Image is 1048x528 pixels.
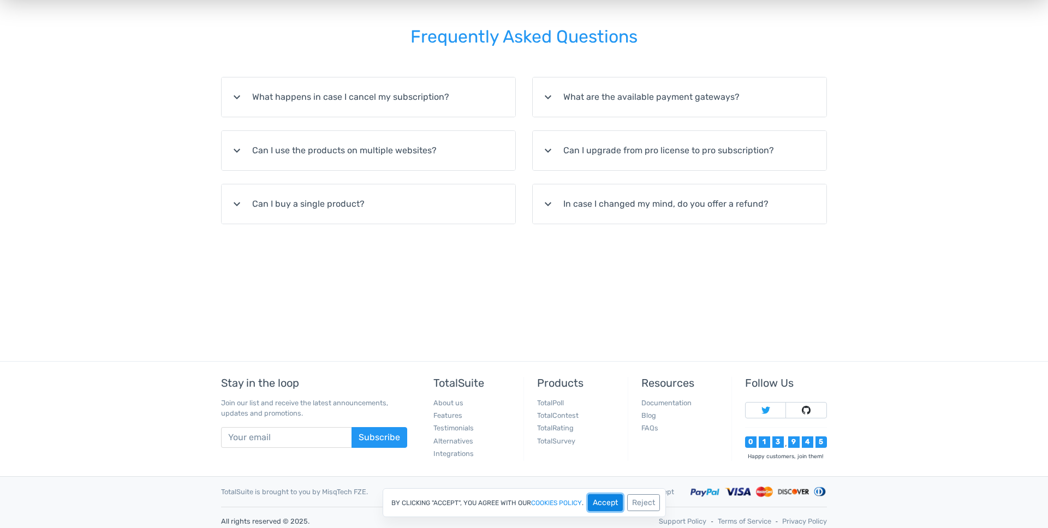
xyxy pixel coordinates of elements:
[718,516,771,526] a: Terms of Service
[641,399,692,407] a: Documentation
[641,424,658,432] a: FAQs
[221,516,516,526] p: All rights reserved © 2025.
[541,144,555,157] i: expand_more
[782,516,827,526] a: Privacy Policy
[745,377,827,389] h5: Follow Us
[537,399,564,407] a: TotalPoll
[433,449,474,458] a: Integrations
[627,494,660,511] button: Reject
[537,377,619,389] h5: Products
[230,197,243,211] i: expand_more
[533,184,826,224] summary: expand_moreIn case I changed my mind, do you offer a refund?
[541,197,555,211] i: expand_more
[221,427,352,448] input: Your email
[711,516,713,526] span: ‐
[815,436,827,448] div: 5
[784,441,788,448] div: ,
[433,424,474,432] a: Testimonials
[745,436,757,448] div: 0
[541,91,555,104] i: expand_more
[690,485,827,498] img: Accepted payment methods
[221,377,407,389] h5: Stay in the loop
[213,487,633,497] div: TotalSuite is brought to you by MisqTech FZE.
[383,488,666,517] div: By clicking "Accept", you agree with our .
[352,427,407,448] button: Subscribe
[788,436,800,448] div: 9
[659,516,706,526] a: Support Policy
[745,452,827,460] div: Happy customers, join them!
[802,436,813,448] div: 4
[772,436,784,448] div: 3
[759,436,770,448] div: 1
[533,77,826,117] summary: expand_moreWhat are the available payment gateways?
[761,406,770,415] img: Follow TotalSuite on Twitter
[537,424,574,432] a: TotalRating
[633,487,682,497] div: We accept
[222,77,515,117] summary: expand_moreWhat happens in case I cancel my subscription?
[802,406,811,415] img: Follow TotalSuite on Github
[222,184,515,224] summary: expand_moreCan I buy a single product?
[433,411,462,419] a: Features
[531,500,582,506] a: cookies policy
[433,437,473,445] a: Alternatives
[433,377,515,389] h5: TotalSuite
[221,398,407,418] p: Join our list and receive the latest announcements, updates and promotions.
[537,437,575,445] a: TotalSurvey
[221,12,827,62] h2: Frequently Asked Questions
[588,494,623,511] button: Accept
[533,131,826,170] summary: expand_moreCan I upgrade from pro license to pro subscription?
[433,399,463,407] a: About us
[641,411,656,419] a: Blog
[222,131,515,170] summary: expand_moreCan I use the products on multiple websites?
[537,411,579,419] a: TotalContest
[230,144,243,157] i: expand_more
[230,91,243,104] i: expand_more
[776,516,778,526] span: ‐
[641,377,723,389] h5: Resources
